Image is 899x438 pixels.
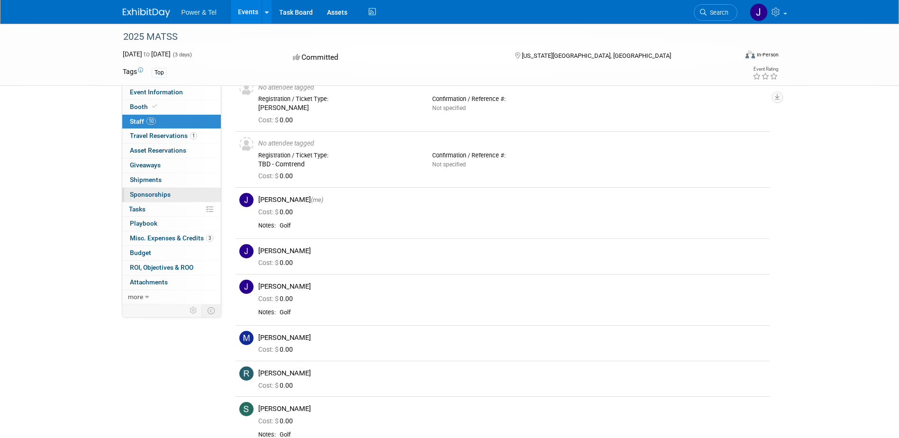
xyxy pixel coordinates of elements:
[258,83,766,92] div: No attendee tagged
[681,49,779,64] div: Event Format
[258,346,297,353] span: 0.00
[258,259,297,266] span: 0.00
[258,104,418,112] div: [PERSON_NAME]
[258,116,297,124] span: 0.00
[707,9,728,16] span: Search
[130,219,157,227] span: Playbook
[239,193,254,207] img: J.jpg
[130,132,197,139] span: Travel Reservations
[122,188,221,202] a: Sponsorships
[185,304,202,317] td: Personalize Event Tab Strip
[122,290,221,304] a: more
[122,261,221,275] a: ROI, Objectives & ROO
[258,259,280,266] span: Cost: $
[311,196,323,203] span: (me)
[122,173,221,187] a: Shipments
[152,68,167,78] div: Top
[258,195,766,204] div: [PERSON_NAME]
[239,402,254,416] img: S.jpg
[522,52,671,59] span: [US_STATE][GEOGRAPHIC_DATA], [GEOGRAPHIC_DATA]
[258,172,297,180] span: 0.00
[146,118,156,125] span: 10
[182,9,217,16] span: Power & Tel
[258,160,418,169] div: TBD - Comtrend
[142,50,151,58] span: to
[130,249,151,256] span: Budget
[258,333,766,342] div: [PERSON_NAME]
[120,28,723,46] div: 2025 MATSS
[258,116,280,124] span: Cost: $
[258,369,766,378] div: [PERSON_NAME]
[258,382,280,389] span: Cost: $
[122,85,221,100] a: Event Information
[239,81,254,95] img: Unassigned-User-Icon.png
[152,104,157,109] i: Booth reservation complete
[130,176,162,183] span: Shipments
[258,295,297,302] span: 0.00
[280,222,766,230] div: Golf
[432,152,592,159] div: Confirmation / Reference #:
[130,146,186,154] span: Asset Reservations
[258,95,418,103] div: Registration / Ticket Type:
[258,282,766,291] div: [PERSON_NAME]
[239,280,254,294] img: J.jpg
[122,158,221,173] a: Giveaways
[750,3,768,21] img: Jason Cook
[122,217,221,231] a: Playbook
[258,382,297,389] span: 0.00
[130,103,159,110] span: Booth
[130,191,171,198] span: Sponsorships
[122,144,221,158] a: Asset Reservations
[122,129,221,143] a: Travel Reservations1
[123,50,171,58] span: [DATE] [DATE]
[130,88,183,96] span: Event Information
[290,49,499,66] div: Committed
[130,234,213,242] span: Misc. Expenses & Credits
[122,275,221,290] a: Attachments
[258,152,418,159] div: Registration / Ticket Type:
[432,105,466,111] span: Not specified
[239,137,254,151] img: Unassigned-User-Icon.png
[258,172,280,180] span: Cost: $
[258,222,276,229] div: Notes:
[239,244,254,258] img: J.jpg
[258,404,766,413] div: [PERSON_NAME]
[258,295,280,302] span: Cost: $
[201,304,221,317] td: Toggle Event Tabs
[694,4,737,21] a: Search
[745,51,755,58] img: Format-Inperson.png
[432,161,466,168] span: Not specified
[206,235,213,242] span: 3
[756,51,779,58] div: In-Person
[190,132,197,139] span: 1
[432,95,592,103] div: Confirmation / Reference #:
[130,264,193,271] span: ROI, Objectives & ROO
[258,417,297,425] span: 0.00
[130,161,161,169] span: Giveaways
[129,205,145,213] span: Tasks
[128,293,143,301] span: more
[280,309,766,317] div: Golf
[122,246,221,260] a: Budget
[258,208,280,216] span: Cost: $
[258,309,276,316] div: Notes:
[122,202,221,217] a: Tasks
[258,208,297,216] span: 0.00
[258,139,766,148] div: No attendee tagged
[123,8,170,18] img: ExhibitDay
[122,231,221,246] a: Misc. Expenses & Credits3
[258,246,766,255] div: [PERSON_NAME]
[239,366,254,381] img: R.jpg
[753,67,778,72] div: Event Rating
[239,331,254,345] img: M.jpg
[123,67,143,78] td: Tags
[130,118,156,125] span: Staff
[122,115,221,129] a: Staff10
[122,100,221,114] a: Booth
[172,52,192,58] span: (3 days)
[130,278,168,286] span: Attachments
[258,346,280,353] span: Cost: $
[258,417,280,425] span: Cost: $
